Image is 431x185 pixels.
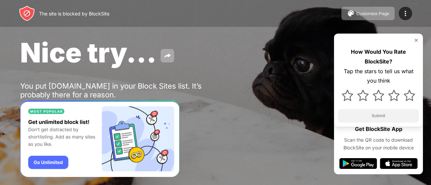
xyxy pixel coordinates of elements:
[163,52,171,60] img: share.svg
[20,82,228,99] div: You put [DOMAIN_NAME] in your Block Sites list. It’s probably there for a reason.
[19,5,35,21] img: header-logo.svg
[338,109,419,123] button: Submit
[413,38,419,43] img: rate-us-close.svg
[388,90,400,101] img: star.svg
[20,36,157,69] span: Nice try...
[341,7,395,20] button: Customize Page
[373,90,384,101] img: star.svg
[342,90,353,101] img: star.svg
[338,47,419,66] div: How Would You Rate BlockSite?
[39,11,109,16] div: The site is blocked by BlockSite
[20,100,179,177] iframe: Banner
[347,9,355,17] img: pallet.svg
[401,9,409,17] img: menu-icon.svg
[404,90,415,101] img: star.svg
[356,11,389,16] div: Customize Page
[357,90,369,101] img: star.svg
[339,158,377,169] img: google-play.svg
[338,66,419,86] div: Tap the stars to tell us what you think
[380,158,418,169] img: app-store.svg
